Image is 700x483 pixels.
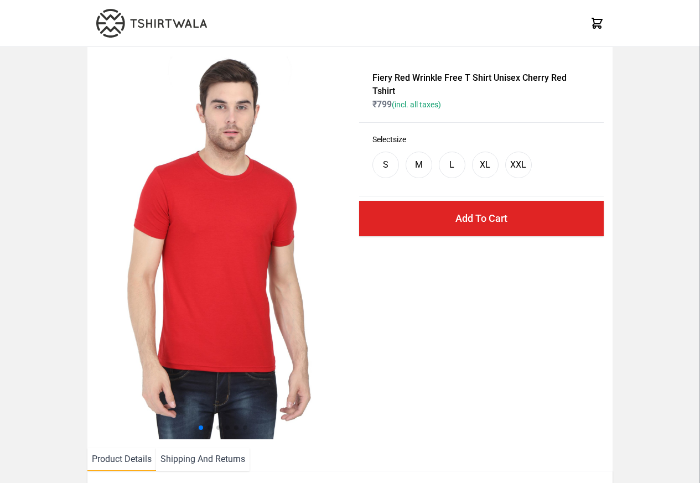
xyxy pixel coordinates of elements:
[415,158,423,172] div: M
[372,134,590,145] h3: Select size
[392,100,441,109] span: (incl. all taxes)
[359,201,604,236] button: Add To Cart
[480,158,490,172] div: XL
[383,158,388,172] div: S
[449,158,454,172] div: L
[372,99,441,110] span: ₹ 799
[96,56,352,439] img: 4M6A2225.jpg
[510,158,526,172] div: XXL
[96,9,207,38] img: TW-LOGO-400-104.png
[372,71,590,98] h1: Fiery Red Wrinkle Free T Shirt Unisex Cherry Red Tshirt
[156,448,250,471] li: Shipping And Returns
[87,448,156,471] li: Product Details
